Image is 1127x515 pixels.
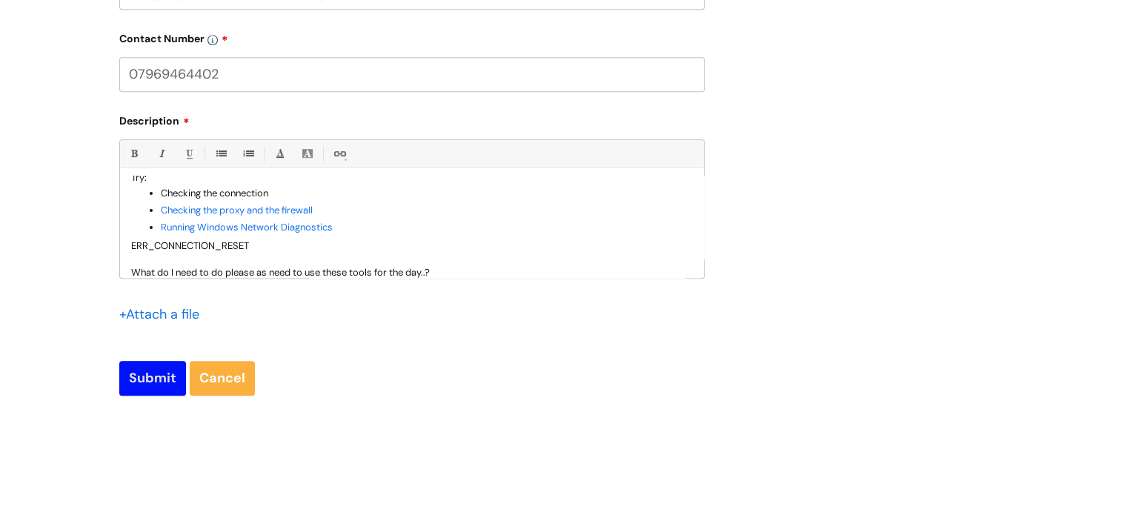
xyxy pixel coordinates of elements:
p: ERR_CONNECTION_RESET [131,239,693,253]
p: Try: [131,171,693,185]
a: Italic (Ctrl-I) [152,144,170,163]
input: Submit [119,361,186,395]
label: Description [119,110,705,127]
a: Checking the proxy and the firewall [161,204,313,216]
a: • Unordered List (Ctrl-Shift-7) [211,144,230,163]
img: info-icon.svg [207,35,218,45]
a: Bold (Ctrl-B) [124,144,143,163]
a: Back Color [298,144,316,163]
a: Font Color [270,144,289,163]
div: Attach a file [119,302,208,326]
a: Running Windows Network Diagnostics [161,221,333,233]
a: Underline(Ctrl-U) [179,144,198,163]
a: 1. Ordered List (Ctrl-Shift-8) [239,144,257,163]
p: What do I need to do please as need to use these tools for the day..? [131,266,693,279]
li: Checking the connection [161,185,693,202]
label: Contact Number [119,27,705,45]
a: Link [330,144,348,163]
a: Cancel [190,361,255,395]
